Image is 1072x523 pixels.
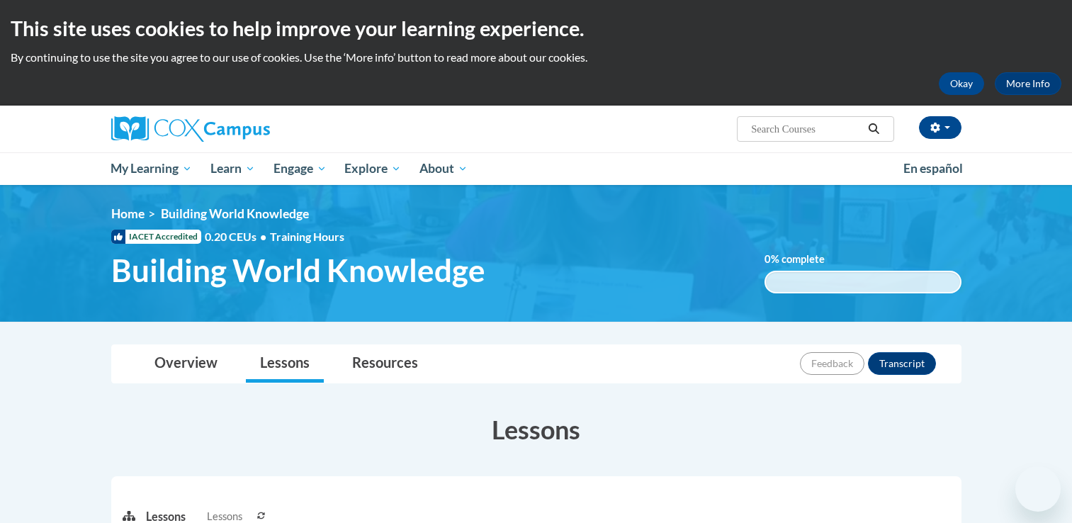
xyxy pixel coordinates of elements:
[111,252,485,289] span: Building World Knowledge
[161,206,309,221] span: Building World Knowledge
[264,152,336,185] a: Engage
[111,206,145,221] a: Home
[894,154,972,184] a: En español
[338,345,432,383] a: Resources
[260,230,266,243] span: •
[111,160,192,177] span: My Learning
[868,352,936,375] button: Transcript
[903,161,963,176] span: En español
[111,230,201,244] span: IACET Accredited
[919,116,961,139] button: Account Settings
[270,230,344,243] span: Training Hours
[111,116,380,142] a: Cox Campus
[111,412,961,447] h3: Lessons
[863,120,884,137] button: Search
[939,72,984,95] button: Okay
[205,229,270,244] span: 0.20 CEUs
[800,352,864,375] button: Feedback
[764,252,846,267] label: % complete
[11,14,1061,43] h2: This site uses cookies to help improve your learning experience.
[344,160,401,177] span: Explore
[210,160,255,177] span: Learn
[750,120,863,137] input: Search Courses
[995,72,1061,95] a: More Info
[102,152,202,185] a: My Learning
[1015,466,1061,512] iframe: Button to launch messaging window
[335,152,410,185] a: Explore
[201,152,264,185] a: Learn
[11,50,1061,65] p: By continuing to use the site you agree to our use of cookies. Use the ‘More info’ button to read...
[764,253,771,265] span: 0
[140,345,232,383] a: Overview
[90,152,983,185] div: Main menu
[111,116,270,142] img: Cox Campus
[419,160,468,177] span: About
[246,345,324,383] a: Lessons
[410,152,477,185] a: About
[273,160,327,177] span: Engage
